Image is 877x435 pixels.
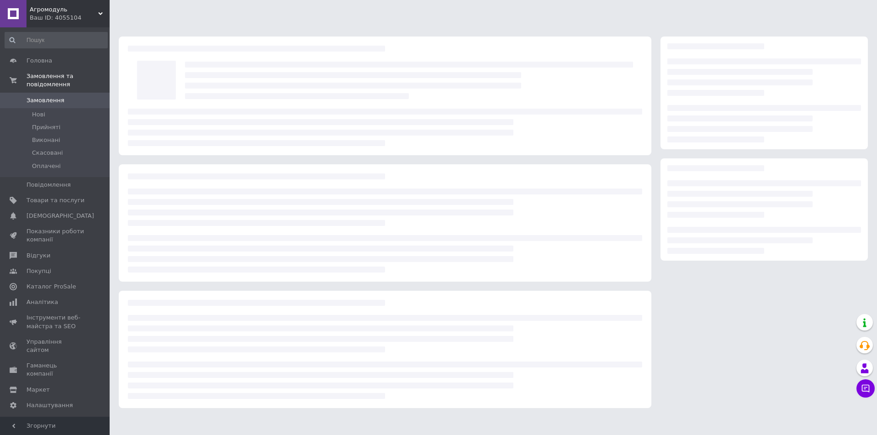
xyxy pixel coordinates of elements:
span: Замовлення [26,96,64,105]
span: Виконані [32,136,60,144]
span: Агромодуль [30,5,98,14]
span: Відгуки [26,252,50,260]
span: Повідомлення [26,181,71,189]
div: Ваш ID: 4055104 [30,14,110,22]
span: Товари та послуги [26,196,85,204]
span: Аналітика [26,298,58,306]
span: Прийняті [32,123,60,131]
span: Маркет [26,386,50,394]
button: Чат з покупцем [856,379,875,398]
span: Покупці [26,267,51,275]
span: Каталог ProSale [26,283,76,291]
span: Нові [32,110,45,119]
input: Пошук [5,32,108,48]
span: Головна [26,57,52,65]
span: Інструменти веб-майстра та SEO [26,314,85,330]
span: Замовлення та повідомлення [26,72,110,89]
span: Скасовані [32,149,63,157]
span: Гаманець компанії [26,362,85,378]
span: Управління сайтом [26,338,85,354]
span: Налаштування [26,401,73,409]
span: Оплачені [32,162,61,170]
span: Показники роботи компанії [26,227,85,244]
span: [DEMOGRAPHIC_DATA] [26,212,94,220]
